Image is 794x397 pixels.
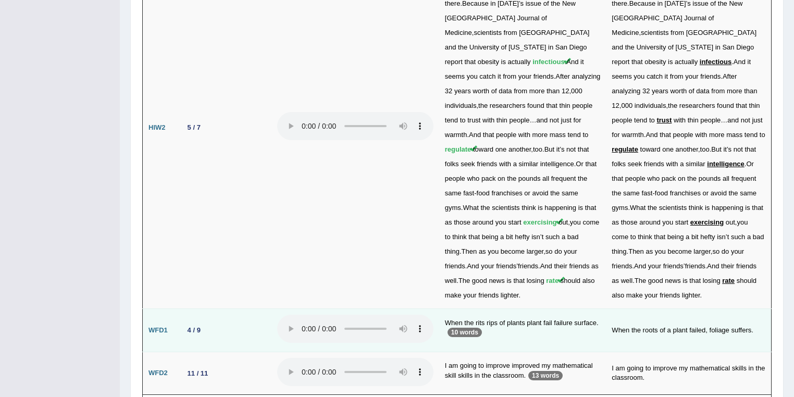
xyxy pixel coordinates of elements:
span: start [508,218,521,226]
span: become [501,247,525,255]
span: After [723,72,737,80]
span: to [460,116,466,124]
span: out [726,218,735,226]
span: the [729,189,738,197]
span: more [727,87,742,95]
span: 000 [571,87,582,95]
span: gyms [445,204,461,212]
span: thing [445,247,460,255]
span: San [722,43,734,51]
span: of [491,87,497,95]
span: fast [463,189,474,197]
span: of [541,14,547,22]
span: friends [700,72,721,80]
span: your [685,72,698,80]
span: your [564,247,577,255]
span: individuals [445,102,477,109]
span: frequent [731,175,756,182]
span: After [555,72,569,80]
span: think [689,204,703,212]
span: from [711,87,725,95]
span: people [673,131,693,139]
span: is [501,58,506,66]
span: catch [647,72,663,80]
span: on [678,175,685,182]
span: thin [749,102,760,109]
span: scientists [492,204,519,212]
span: as [612,218,619,226]
span: and [612,43,623,51]
span: that [745,145,756,153]
span: around [639,218,660,226]
span: actually [675,58,698,66]
span: gyms [612,204,628,212]
span: that [654,233,665,241]
span: start [675,218,688,226]
span: [US_STATE] [676,43,713,51]
span: toward [640,145,661,153]
span: Journal [684,14,706,22]
span: avoid [711,189,727,197]
span: Medicine [445,29,472,36]
span: intelligence [540,160,574,168]
span: friends [477,160,497,168]
span: with [518,131,530,139]
span: What [630,204,646,212]
span: folks [445,160,459,168]
span: not [566,145,576,153]
span: found [527,102,544,109]
span: same [562,189,578,197]
span: in [548,43,553,51]
span: all [723,175,729,182]
span: to [649,116,655,124]
span: a [562,233,565,241]
span: researchers [679,102,715,109]
span: intelligence [707,160,745,168]
span: pounds [518,175,541,182]
span: of [709,14,714,22]
span: Or [576,160,583,168]
span: the [507,175,516,182]
span: worth [473,87,489,95]
span: bit [506,233,513,241]
span: think [452,233,466,241]
span: regulate [612,145,638,153]
span: found [717,102,734,109]
span: warmth [622,131,644,139]
span: isn [717,233,726,241]
span: you [467,72,478,80]
span: But [711,145,722,153]
span: with [666,160,678,168]
span: people [509,116,529,124]
span: catch [479,72,495,80]
span: t [727,233,729,241]
span: What [463,204,478,212]
span: you [495,218,506,226]
span: actually [508,58,531,66]
span: people [612,116,632,124]
span: researchers [490,102,526,109]
span: to [760,131,765,139]
span: thin [688,116,699,124]
span: scientists [641,29,668,36]
span: seems [612,72,631,80]
span: thin [560,102,570,109]
span: being [482,233,499,241]
span: that [631,58,643,66]
span: with [482,116,494,124]
span: not [734,145,743,153]
span: trust [467,116,480,124]
span: that [660,131,671,139]
span: that [546,102,557,109]
span: happening [712,204,743,212]
span: in [715,43,721,51]
span: a [747,233,751,241]
span: such [731,233,745,241]
span: all [542,175,549,182]
span: people [700,116,721,124]
span: that [483,131,494,139]
span: on [498,175,505,182]
span: mass [550,131,566,139]
span: food [655,189,668,197]
span: and [537,116,548,124]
